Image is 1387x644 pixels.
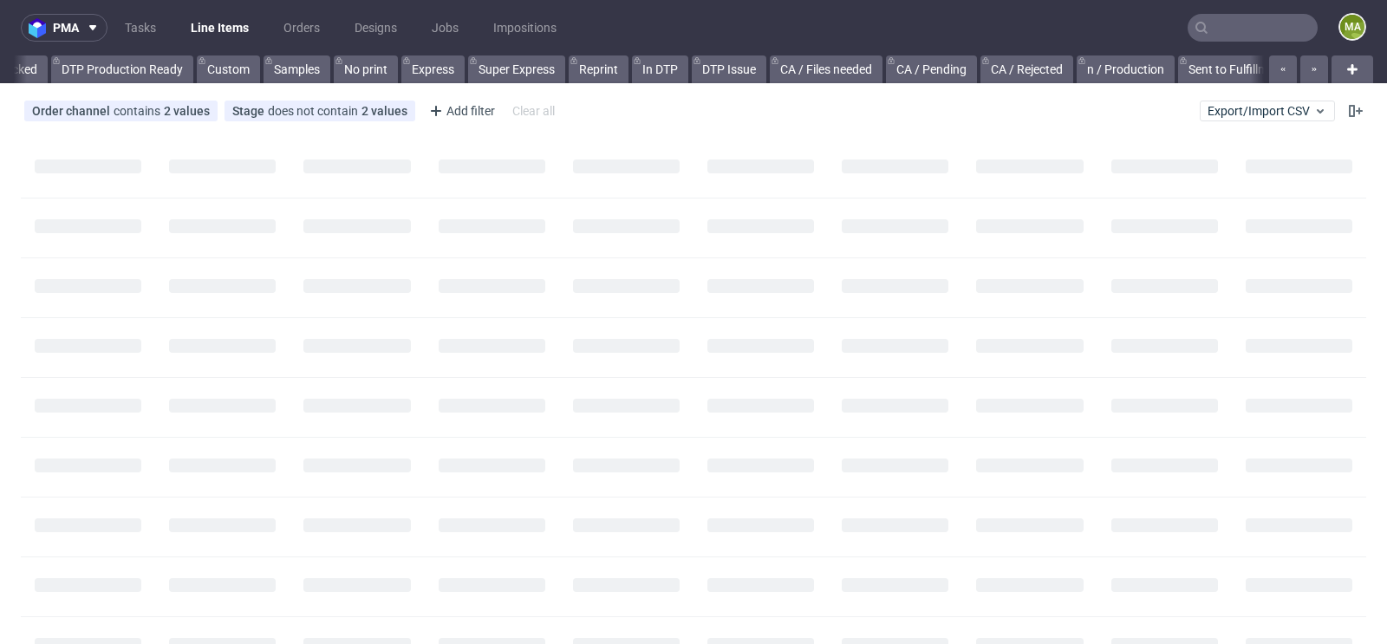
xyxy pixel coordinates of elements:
span: does not contain [268,104,361,118]
a: Express [401,55,465,83]
span: Order channel [32,104,114,118]
a: Custom [197,55,260,83]
a: CA / Files needed [770,55,882,83]
span: Export/Import CSV [1208,104,1327,118]
a: No print [334,55,398,83]
figcaption: ma [1340,15,1364,39]
button: pma [21,14,107,42]
a: CA / Pending [886,55,977,83]
a: Line Items [180,14,259,42]
img: logo [29,18,53,38]
a: Sent to Fulfillment [1178,55,1296,83]
a: In DTP [632,55,688,83]
div: 2 values [361,104,407,118]
a: DTP Production Ready [51,55,193,83]
a: Super Express [468,55,565,83]
a: DTP Issue [692,55,766,83]
button: Export/Import CSV [1200,101,1335,121]
div: 2 values [164,104,210,118]
a: CA / Rejected [980,55,1073,83]
span: contains [114,104,164,118]
div: Add filter [422,97,498,125]
span: Stage [232,104,268,118]
div: Clear all [509,99,558,123]
a: Orders [273,14,330,42]
a: Designs [344,14,407,42]
span: pma [53,22,79,34]
a: Samples [264,55,330,83]
a: Tasks [114,14,166,42]
a: Impositions [483,14,567,42]
a: Jobs [421,14,469,42]
a: n / Production [1077,55,1175,83]
a: Reprint [569,55,628,83]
